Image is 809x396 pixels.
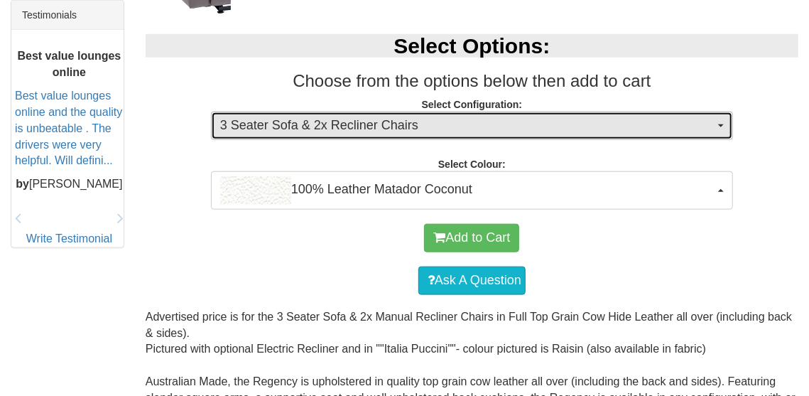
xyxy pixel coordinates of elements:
[146,72,798,90] h3: Choose from the options below then add to cart
[422,99,523,110] strong: Select Configuration:
[418,267,526,295] a: Ask A Question
[393,34,550,58] b: Select Options:
[15,177,124,193] p: [PERSON_NAME]
[18,50,121,79] b: Best value lounges online
[220,117,715,135] span: 3 Seater Sofa & 2x Recliner Chairs
[11,1,124,30] div: Testimonials
[211,171,733,210] button: 100% Leather Matador Coconut100% Leather Matador Coconut
[438,159,506,170] strong: Select Colour:
[16,178,29,191] b: by
[424,224,519,252] button: Add to Cart
[15,90,122,167] a: Best value lounges online and the quality is unbeatable . The drivers were very helpful. Will def...
[220,176,291,205] img: 100% Leather Matador Coconut
[211,112,733,140] button: 3 Seater Sofa & 2x Recliner Chairs
[26,232,112,245] a: Write Testimonial
[220,176,715,205] span: 100% Leather Matador Coconut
